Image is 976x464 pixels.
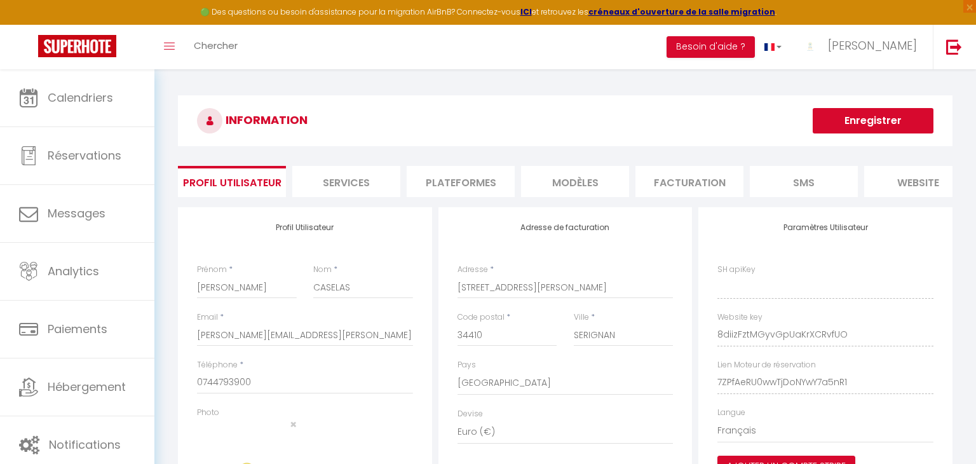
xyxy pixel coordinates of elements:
label: Lien Moteur de réservation [717,359,816,371]
label: Téléphone [197,359,238,371]
span: Chercher [194,39,238,52]
img: ... [801,36,820,55]
label: Website key [717,311,762,324]
li: Profil Utilisateur [178,166,286,197]
li: website [864,166,972,197]
label: Ville [574,311,589,324]
label: Code postal [457,311,505,324]
h4: Paramètres Utilisateur [717,223,933,232]
h3: INFORMATION [178,95,952,146]
span: Paiements [48,321,107,337]
a: ... [PERSON_NAME] [791,25,933,69]
span: Analytics [48,263,99,279]
li: Services [292,166,400,197]
li: SMS [750,166,858,197]
label: Pays [457,359,476,371]
span: × [290,416,297,432]
button: Enregistrer [813,108,933,133]
button: Ouvrir le widget de chat LiveChat [10,5,48,43]
li: MODÈLES [521,166,629,197]
img: Super Booking [38,35,116,57]
label: Adresse [457,264,488,276]
span: Notifications [49,437,121,453]
a: ICI [520,6,532,17]
span: Réservations [48,147,121,163]
label: SH apiKey [717,264,756,276]
span: Calendriers [48,90,113,106]
label: Prénom [197,264,227,276]
img: logout [946,39,962,55]
li: Facturation [635,166,743,197]
label: Nom [313,264,332,276]
label: Langue [717,407,745,419]
button: Close [290,419,297,430]
a: Chercher [184,25,247,69]
label: Photo [197,407,219,419]
label: Devise [457,408,483,420]
span: Hébergement [48,379,126,395]
button: Besoin d'aide ? [667,36,755,58]
span: [PERSON_NAME] [828,38,917,53]
label: Email [197,311,218,324]
li: Plateformes [407,166,515,197]
h4: Profil Utilisateur [197,223,413,232]
a: créneaux d'ouverture de la salle migration [588,6,775,17]
h4: Adresse de facturation [457,223,674,232]
span: Messages [48,205,105,221]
